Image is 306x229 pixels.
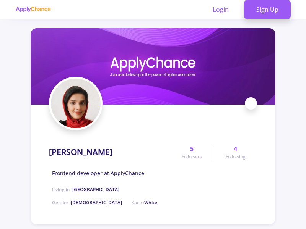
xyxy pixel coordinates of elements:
[51,79,101,128] img: Sahar Nafisiavatar
[49,147,112,157] h1: [PERSON_NAME]
[72,186,119,193] span: [GEOGRAPHIC_DATA]
[182,153,202,160] span: Followers
[52,186,119,193] span: Living in :
[226,153,246,160] span: Following
[71,199,122,206] span: [DEMOGRAPHIC_DATA]
[52,169,144,177] span: Frontend developer at ApplyChance
[214,144,257,160] a: 4Following
[15,6,51,13] img: applychance logo text only
[234,144,237,153] span: 4
[131,199,157,206] span: Race :
[170,144,213,160] a: 5Followers
[144,199,157,206] span: White
[190,144,194,153] span: 5
[52,199,122,206] span: Gender :
[31,28,275,105] img: Sahar Nafisicover image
